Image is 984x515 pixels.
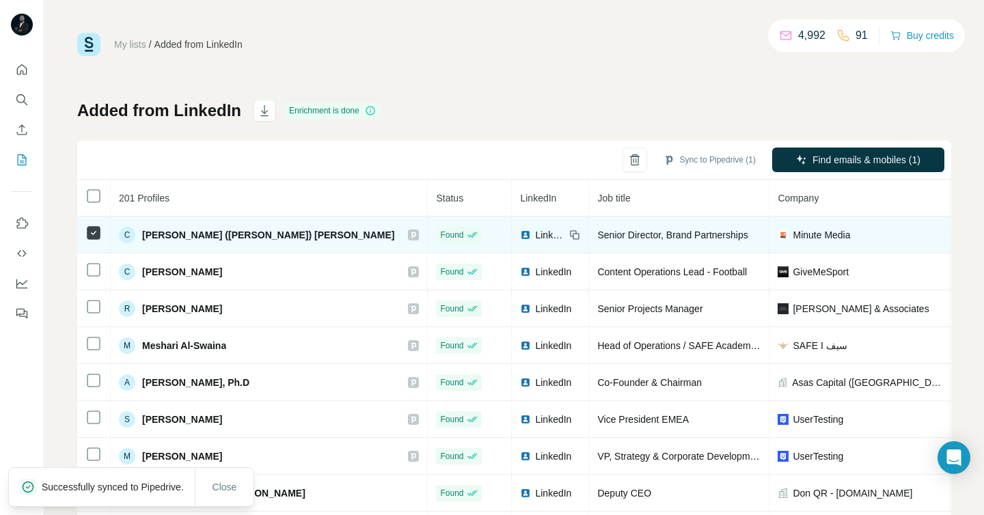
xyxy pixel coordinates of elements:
button: Search [11,87,33,112]
div: C [119,227,135,243]
span: Co-Founder & Chairman [597,377,702,388]
span: Found [440,413,463,426]
img: LinkedIn logo [520,377,531,388]
span: Senior Director, Brand Partnerships [597,229,748,240]
img: LinkedIn logo [520,303,531,314]
div: Open Intercom Messenger [938,441,970,474]
span: Found [440,229,463,241]
span: LinkedIn [535,449,571,463]
span: LinkedIn [520,193,556,204]
button: Feedback [11,301,33,326]
div: C [119,264,135,280]
button: Quick start [11,57,33,82]
img: LinkedIn logo [520,488,531,499]
span: Found [440,339,463,352]
li: / [149,38,152,51]
span: Found [440,376,463,389]
span: Head of Operations / SAFE Academy for Higher Training [597,340,836,351]
button: Sync to Pipedrive (1) [654,150,765,170]
span: Close [213,480,237,494]
img: company-logo [778,340,789,351]
span: Found [440,266,463,278]
span: Job title [597,193,630,204]
button: Close [203,475,247,499]
div: A [119,374,135,391]
span: Find emails & mobiles (1) [812,153,920,167]
button: Dashboard [11,271,33,296]
p: Successfully synced to Pipedrive. [42,480,195,494]
span: [PERSON_NAME] [142,265,222,279]
button: Use Surfe API [11,241,33,266]
span: GiveMeSport [793,265,849,279]
div: Enrichment is done [285,102,380,119]
button: My lists [11,148,33,172]
span: Asas Capital ([GEOGRAPHIC_DATA]) [792,376,941,389]
span: [PERSON_NAME] [142,413,222,426]
div: R [119,301,135,317]
img: LinkedIn logo [520,340,531,351]
span: Vice President EMEA [597,414,689,425]
span: [PERSON_NAME] [142,449,222,463]
span: Deputy CEO [597,488,651,499]
span: Content Operations Lead - Football [597,266,747,277]
img: Avatar [11,14,33,36]
img: Surfe Logo [77,33,100,56]
span: Senior Projects Manager [597,303,702,314]
img: company-logo [778,229,789,240]
span: LinkedIn [535,265,571,279]
img: company-logo [778,414,789,425]
span: Found [440,487,463,499]
span: Meshari Al-Swaina [142,339,226,352]
span: [PERSON_NAME] & Associates [793,302,929,316]
span: Don QR - [DOMAIN_NAME] [793,486,912,500]
span: Company [778,193,819,204]
img: LinkedIn logo [520,414,531,425]
div: M [119,337,135,354]
img: LinkedIn logo [520,451,531,462]
button: Use Surfe on LinkedIn [11,211,33,236]
img: company-logo [778,303,789,314]
span: Found [440,303,463,315]
span: LinkedIn [535,413,571,426]
img: LinkedIn logo [520,266,531,277]
h1: Added from LinkedIn [77,100,241,122]
img: company-logo [778,266,789,277]
span: LinkedIn [535,486,571,500]
div: S [119,411,135,428]
span: Minute Media [793,228,850,242]
button: Find emails & mobiles (1) [772,148,944,172]
span: Found [440,450,463,462]
img: LinkedIn logo [520,229,531,240]
span: [PERSON_NAME] ([PERSON_NAME]) [PERSON_NAME] [142,228,394,242]
span: LinkedIn [535,339,571,352]
span: LinkedIn [535,228,565,242]
span: UserTesting [793,449,843,463]
button: Buy credits [890,26,954,45]
span: SAFE I سيف [793,339,847,352]
span: UserTesting [793,413,843,426]
p: 91 [856,27,868,44]
span: [PERSON_NAME], Ph.D [142,376,249,389]
span: Status [436,193,463,204]
button: Enrich CSV [11,117,33,142]
span: VP, Strategy & Corporate Development [597,451,763,462]
span: 201 Profiles [119,193,169,204]
span: LinkedIn [535,376,571,389]
div: M [119,448,135,464]
span: [PERSON_NAME] [142,302,222,316]
div: Added from LinkedIn [154,38,243,51]
img: company-logo [778,451,789,462]
p: 4,992 [798,27,825,44]
span: LinkedIn [535,302,571,316]
a: My lists [114,39,146,50]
